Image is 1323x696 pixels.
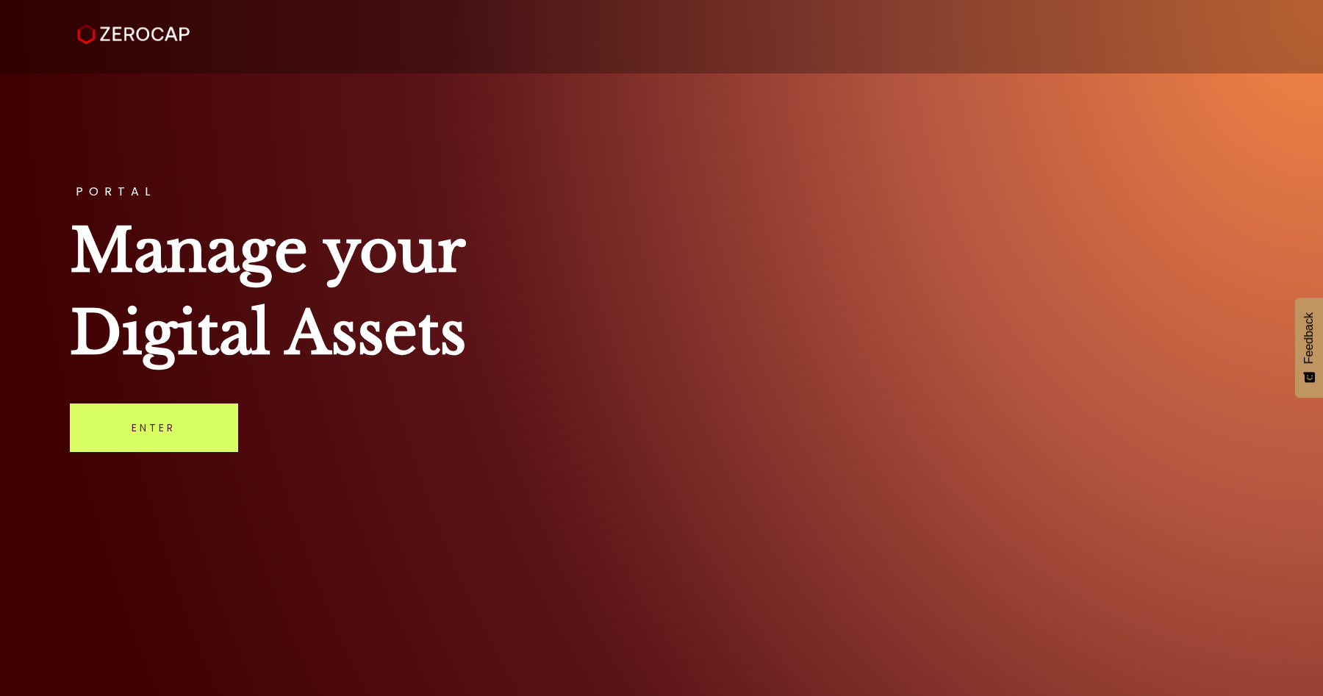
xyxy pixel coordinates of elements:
h1: Manage your Digital Assets [70,209,1254,374]
span: Feedback [1302,312,1316,364]
img: ZeroCap [77,24,190,45]
a: Enter [70,403,238,452]
button: Feedback - Show survey [1295,298,1323,398]
h3: PORTAL [70,186,1254,198]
